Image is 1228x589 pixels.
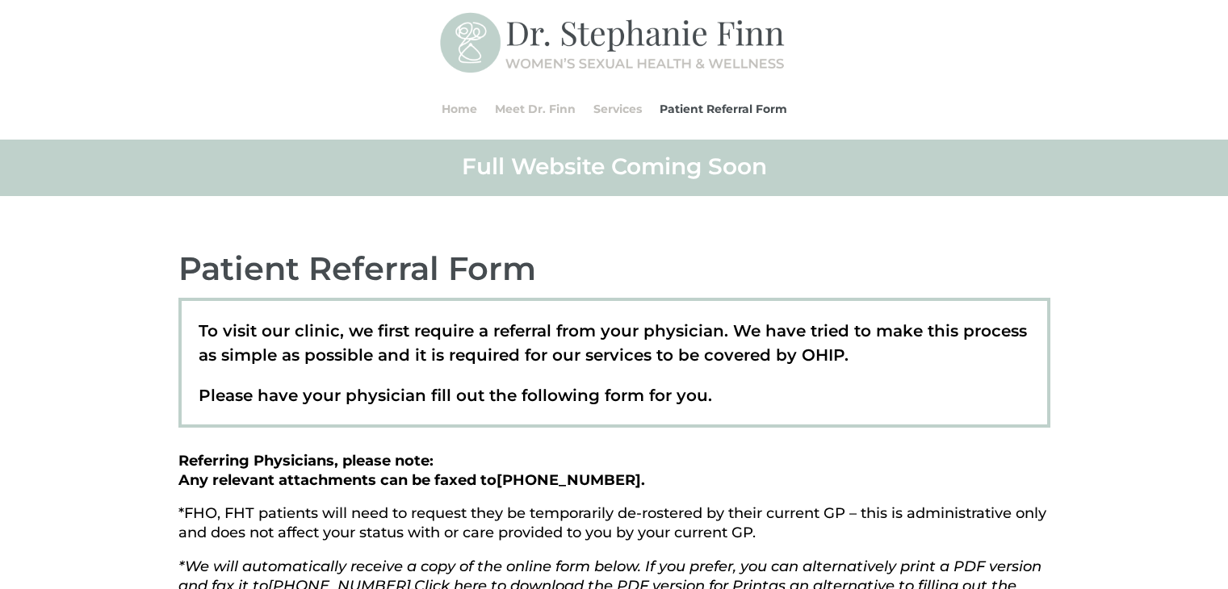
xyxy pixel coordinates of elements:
h2: Patient Referral Form [178,248,1050,298]
a: Services [593,78,642,140]
p: *FHO, FHT patients will need to request they be temporarily de-rostered by their current GP – thi... [178,504,1050,558]
h2: Full Website Coming Soon [178,152,1050,189]
a: Home [442,78,477,140]
strong: Referring Physicians, please note: Any relevant attachments can be faxed to . [178,452,645,489]
p: To visit our clinic, we first require a referral from your physician. We have tried to make this ... [199,319,1029,383]
a: Meet Dr. Finn [495,78,576,140]
p: Please have your physician fill out the following form for you. [199,383,1029,407]
a: Patient Referral Form [660,78,787,140]
span: [PHONE_NUMBER] [497,471,641,489]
